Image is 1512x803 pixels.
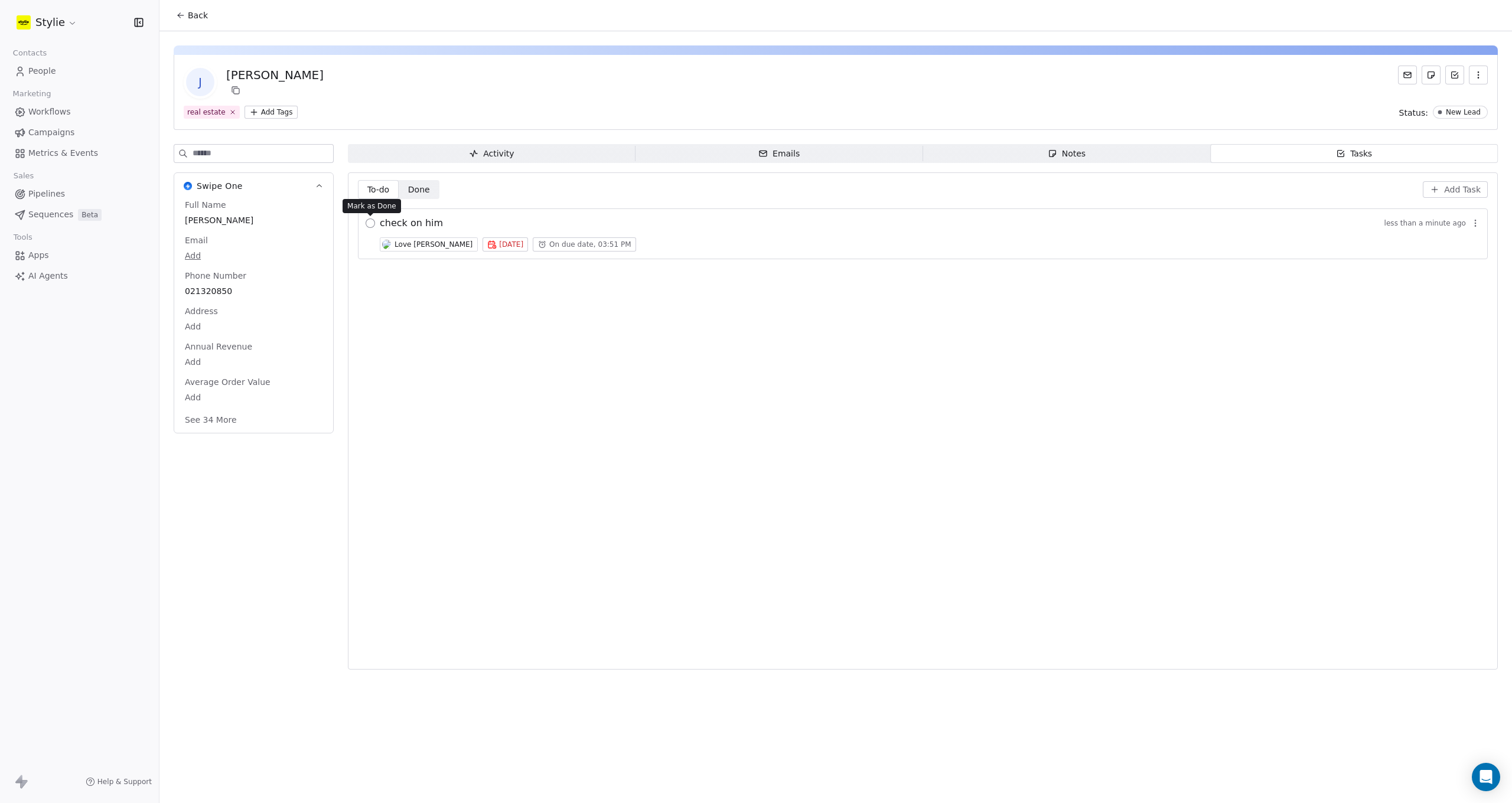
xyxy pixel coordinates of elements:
a: Campaigns [9,123,149,142]
p: Mark as Done [347,201,396,211]
button: Add Tags [245,106,298,119]
span: [PERSON_NAME] [185,214,322,226]
button: Back [169,5,215,26]
div: New Lead [1446,108,1481,116]
span: 021320850 [185,285,322,297]
button: On due date, 03:51 PM [533,237,636,252]
div: Notes [1048,148,1086,160]
div: Emails [758,148,800,160]
img: L [382,240,391,249]
div: Love [PERSON_NAME] [395,240,472,249]
button: See 34 More [178,409,244,430]
button: Add Task [1423,181,1488,198]
a: People [9,61,149,81]
span: Average Order Value [183,376,273,388]
span: Add [185,391,322,403]
img: Swipe One [184,182,192,190]
a: Metrics & Events [9,143,149,163]
div: Activity [469,148,514,160]
a: AI Agents [9,266,149,286]
div: [PERSON_NAME] [226,67,324,83]
span: Beta [78,209,102,221]
span: Pipelines [28,188,65,200]
span: Full Name [183,199,229,211]
a: Workflows [9,102,149,122]
span: Add [185,356,322,368]
a: Help & Support [86,777,152,786]
span: Add [185,321,322,332]
button: Swipe OneSwipe One [174,173,333,199]
span: Workflows [28,106,71,118]
div: Swipe OneSwipe One [174,199,333,433]
span: People [28,65,56,77]
span: J [186,68,214,96]
button: [DATE] [483,237,528,252]
img: stylie-square-yellow.svg [17,15,31,30]
span: Phone Number [183,270,249,282]
span: Add Task [1444,184,1481,195]
span: Help & Support [97,777,152,786]
span: AI Agents [28,270,68,282]
a: SequencesBeta [9,205,149,224]
button: Stylie [14,12,80,32]
span: Email [183,234,210,246]
span: Apps [28,249,49,262]
span: less than a minute ago [1384,218,1466,228]
span: Sales [8,167,39,185]
span: Address [183,305,220,317]
span: Back [188,9,208,21]
span: Marketing [8,85,56,103]
span: Swipe One [197,180,243,192]
span: On due date, 03:51 PM [549,240,631,249]
span: [DATE] [499,240,523,249]
span: Annual Revenue [183,341,255,352]
a: Pipelines [9,184,149,204]
span: check on him [380,216,443,230]
span: Status: [1399,107,1428,119]
span: Contacts [8,44,52,62]
div: real estate [187,107,226,117]
span: Metrics & Events [28,147,98,159]
div: Open Intercom Messenger [1472,763,1500,791]
span: Tools [8,229,37,246]
a: Apps [9,246,149,265]
span: Add [185,250,322,262]
span: Done [408,184,430,196]
span: Campaigns [28,126,74,139]
span: Sequences [28,208,73,221]
span: Stylie [35,15,65,30]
